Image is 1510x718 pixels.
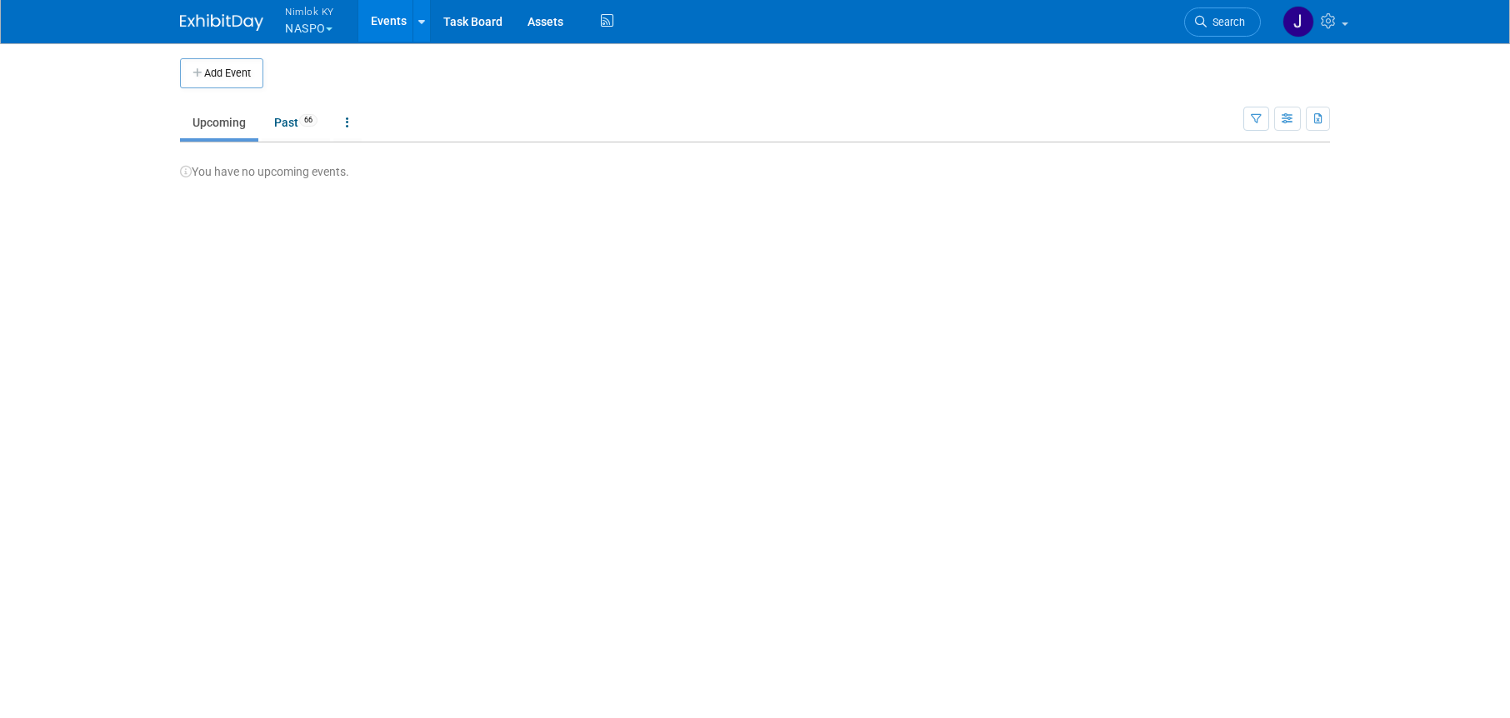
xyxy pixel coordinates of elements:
img: ExhibitDay [180,14,263,31]
img: Jamie Dunn [1282,6,1314,37]
a: Search [1184,7,1261,37]
span: 66 [299,114,317,127]
a: Past66 [262,107,330,138]
span: Nimlok KY [285,2,334,20]
span: You have no upcoming events. [180,165,349,178]
span: Search [1207,16,1245,28]
a: Upcoming [180,107,258,138]
button: Add Event [180,58,263,88]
